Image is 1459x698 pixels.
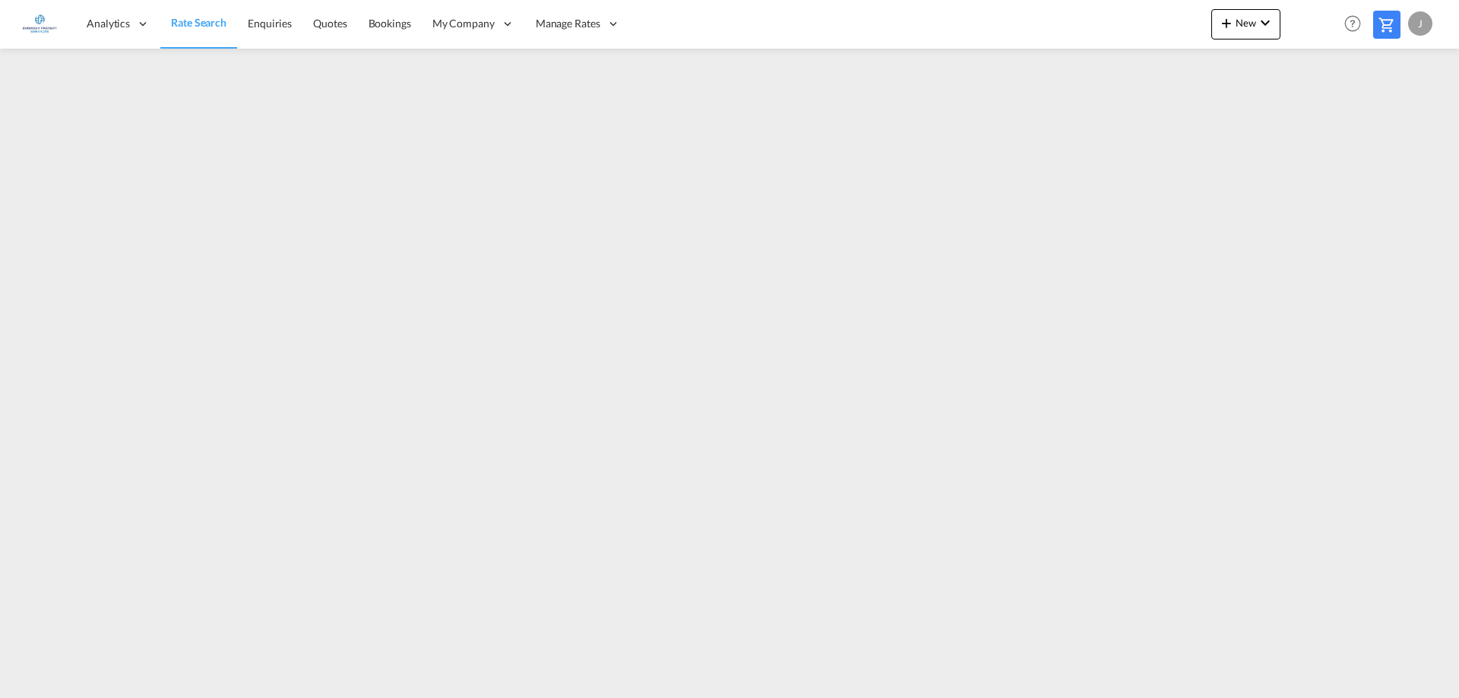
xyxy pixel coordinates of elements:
span: Quotes [313,17,347,30]
span: Enquiries [248,17,292,30]
img: e1326340b7c511ef854e8d6a806141ad.jpg [23,7,57,41]
span: Rate Search [171,16,226,29]
span: Analytics [87,16,130,31]
div: J [1408,11,1432,36]
md-icon: icon-chevron-down [1256,14,1274,32]
span: My Company [432,16,495,31]
div: Help [1340,11,1373,38]
span: Bookings [369,17,411,30]
md-icon: icon-plus 400-fg [1217,14,1236,32]
button: icon-plus 400-fgNewicon-chevron-down [1211,9,1280,39]
span: Manage Rates [536,16,600,31]
span: New [1217,17,1274,29]
span: Help [1340,11,1366,36]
